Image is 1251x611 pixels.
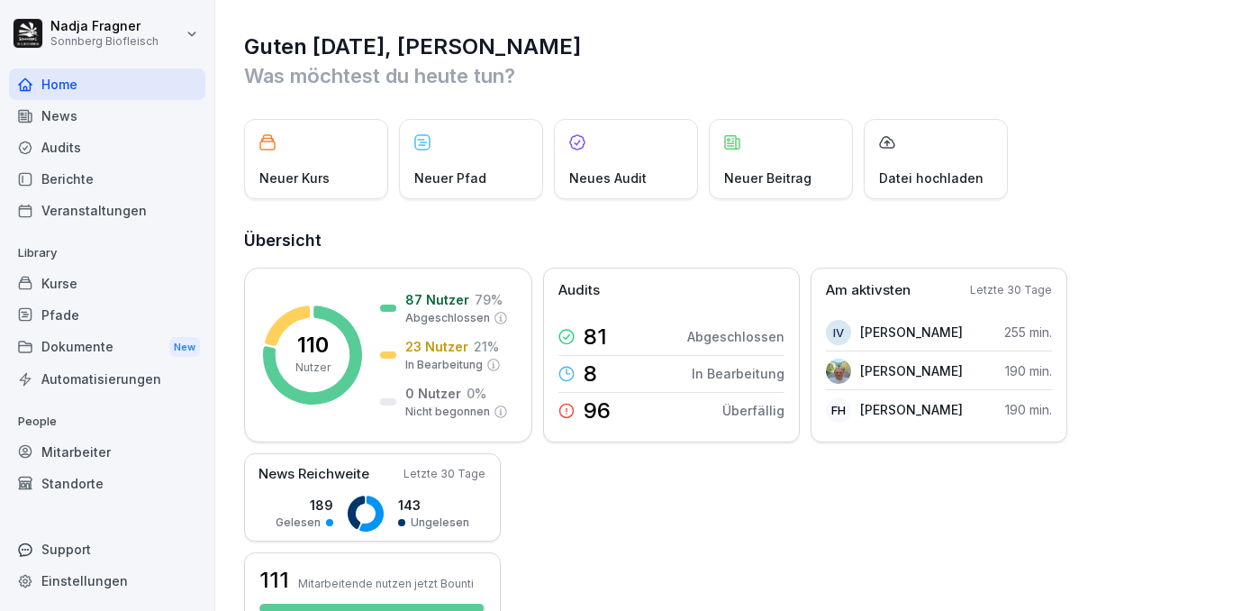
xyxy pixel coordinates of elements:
p: 0 % [467,384,486,403]
div: IV [826,320,851,345]
h1: Guten [DATE], [PERSON_NAME] [244,32,1224,61]
p: In Bearbeitung [692,364,784,383]
p: People [9,407,205,436]
p: Abgeschlossen [405,310,490,326]
p: 87 Nutzer [405,290,469,309]
p: Neuer Beitrag [724,169,811,187]
div: Dokumente [9,331,205,364]
p: 21 % [474,337,499,356]
p: 8 [584,363,597,385]
p: 143 [398,496,469,515]
img: il98eorql7o7ex2964xnzhyp.png [826,359,851,384]
a: Standorte [9,468,205,499]
p: In Bearbeitung [405,357,483,373]
p: Nicht begonnen [405,404,490,420]
a: Automatisierungen [9,363,205,395]
a: Kurse [9,268,205,299]
p: Audits [558,280,600,301]
a: Pfade [9,299,205,331]
p: Überfällig [722,401,784,420]
div: FH [826,397,851,423]
p: 23 Nutzer [405,337,468,356]
a: DokumenteNew [9,331,205,364]
div: Support [9,533,205,565]
p: Mitarbeitende nutzen jetzt Bounti [298,577,474,590]
p: Letzte 30 Tage [403,466,485,482]
a: Einstellungen [9,565,205,597]
p: Nadja Fragner [50,19,159,34]
p: Am aktivsten [826,280,911,301]
p: Neues Audit [569,169,647,187]
div: New [169,337,200,358]
h2: Übersicht [244,228,1224,253]
a: Veranstaltungen [9,195,205,226]
p: [PERSON_NAME] [860,323,963,342]
p: Nutzer [295,360,331,376]
p: Library [9,239,205,268]
p: 255 min. [1004,323,1052,342]
p: Datei hochladen [879,169,984,187]
p: Ungelesen [411,515,469,531]
p: 96 [584,400,611,422]
p: [PERSON_NAME] [860,400,963,419]
p: 189 [276,496,333,515]
h3: 111 [259,565,289,596]
p: Neuer Pfad [414,169,486,187]
p: Gelesen [276,515,321,531]
p: 110 [297,334,329,356]
p: Abgeschlossen [687,327,784,346]
p: [PERSON_NAME] [860,361,963,380]
p: Was möchtest du heute tun? [244,61,1224,90]
p: 190 min. [1005,400,1052,419]
p: 190 min. [1005,361,1052,380]
a: Mitarbeiter [9,436,205,468]
a: Audits [9,132,205,163]
a: Berichte [9,163,205,195]
p: 81 [584,326,607,348]
p: 0 Nutzer [405,384,461,403]
p: News Reichweite [258,464,369,485]
a: Home [9,68,205,100]
p: 79 % [475,290,503,309]
p: Neuer Kurs [259,169,330,187]
p: Sonnberg Biofleisch [50,35,159,48]
a: News [9,100,205,132]
p: Letzte 30 Tage [970,282,1052,298]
